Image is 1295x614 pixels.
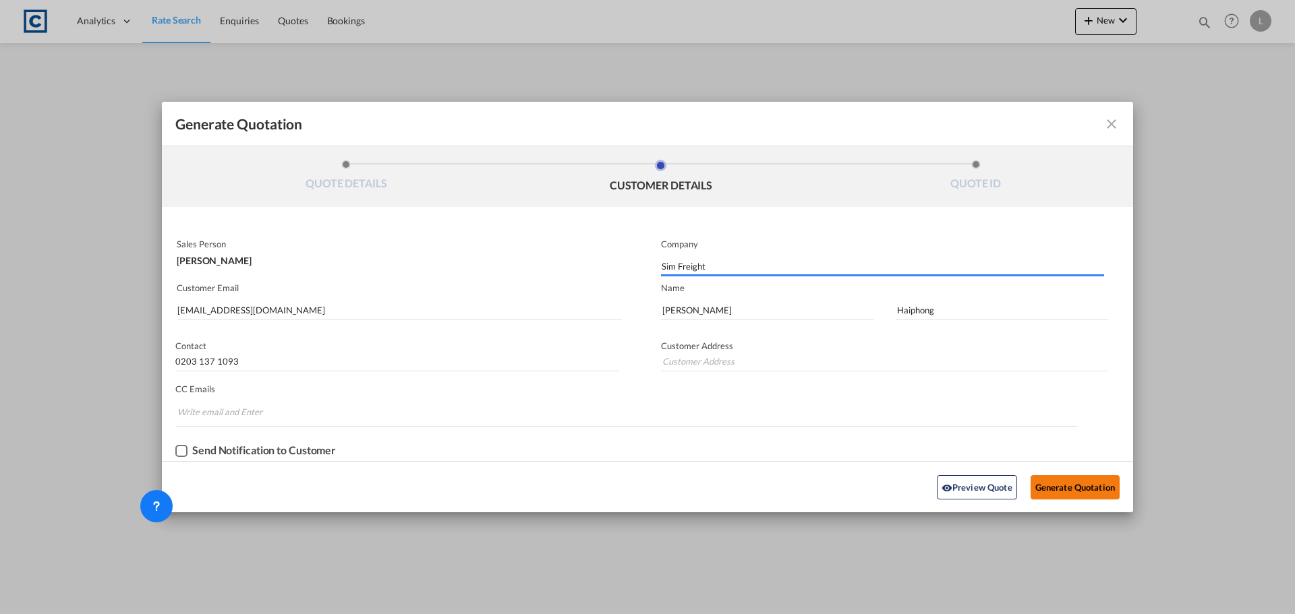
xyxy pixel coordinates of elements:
input: Last Name [896,300,1108,320]
input: Chips input. [177,401,279,423]
button: icon-eyePreview Quote [937,475,1017,499]
span: Generate Quotation [175,115,302,133]
div: Send Notification to Customer [192,444,336,456]
li: CUSTOMER DETAILS [504,160,819,196]
p: Contact [175,340,619,351]
p: Customer Email [177,282,622,293]
input: Search by Customer Name/Email Id/Company [177,300,622,320]
input: Company Name [662,256,1104,276]
md-dialog: Generate QuotationQUOTE ... [162,102,1133,512]
input: First Name [661,300,873,320]
p: Sales Person [177,239,619,249]
div: [PERSON_NAME] [177,249,619,266]
li: QUOTE DETAILS [189,160,504,196]
md-icon: icon-close fg-AAA8AD cursor m-0 [1103,116,1120,132]
md-checkbox: Checkbox No Ink [175,444,336,458]
md-chips-wrap: Chips container. Enter the text area, then type text, and press enter to add a chip. [175,400,1077,426]
p: Company [661,239,1104,249]
p: CC Emails [175,383,1077,394]
li: QUOTE ID [818,160,1133,196]
span: Customer Address [661,340,733,351]
input: Contact Number [175,351,619,371]
input: Customer Address [661,351,1107,371]
md-icon: icon-eye [942,483,952,493]
button: Generate Quotation [1031,475,1120,499]
p: Name [661,282,1133,293]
